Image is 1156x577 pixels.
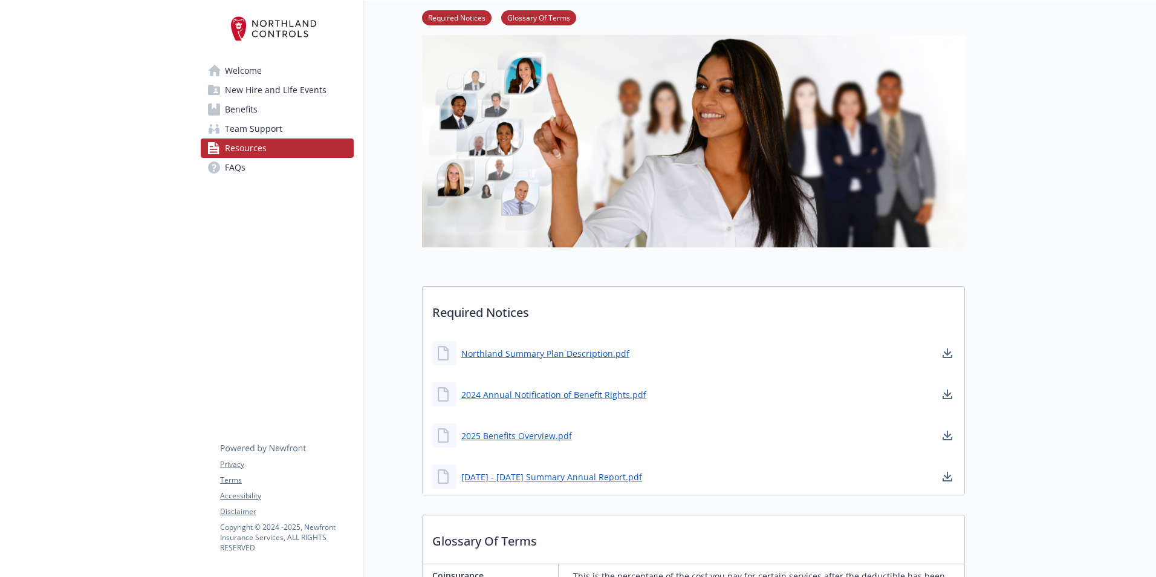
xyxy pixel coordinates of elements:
span: Benefits [225,100,258,119]
span: Welcome [225,61,262,80]
span: New Hire and Life Events [225,80,326,100]
a: Northland Summary Plan Description.pdf [461,347,629,360]
img: resources page banner [422,30,965,247]
a: 2024 Annual Notification of Benefit Rights.pdf [461,388,646,401]
p: Copyright © 2024 - 2025 , Newfront Insurance Services, ALL RIGHTS RESERVED [220,522,353,553]
span: Resources [225,139,267,158]
a: New Hire and Life Events [201,80,354,100]
a: Terms [220,475,353,486]
span: FAQs [225,158,245,177]
a: Disclaimer [220,506,353,517]
a: Privacy [220,459,353,470]
a: Welcome [201,61,354,80]
a: download document [940,469,955,484]
p: Required Notices [423,287,964,331]
p: Glossary Of Terms [423,515,964,560]
a: [DATE] - [DATE] Summary Annual Report.pdf [461,471,642,483]
a: Accessibility [220,491,353,501]
a: Team Support [201,119,354,139]
a: download document [940,428,955,443]
a: download document [940,387,955,402]
a: Glossary Of Terms [501,11,576,23]
a: Required Notices [422,11,492,23]
a: 2025 Benefits Overview.pdf [461,429,572,442]
a: Benefits [201,100,354,119]
a: download document [940,346,955,360]
span: Team Support [225,119,282,139]
a: FAQs [201,158,354,177]
a: Resources [201,139,354,158]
